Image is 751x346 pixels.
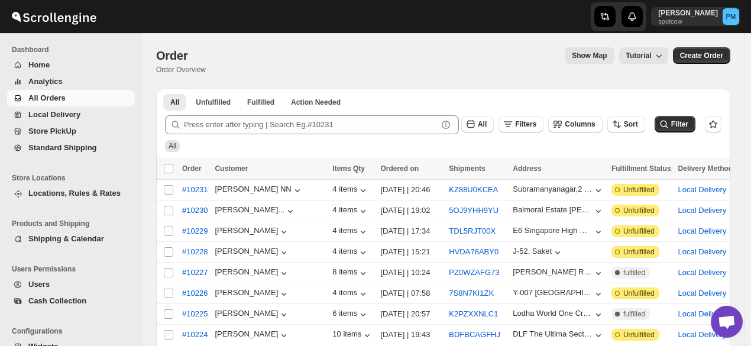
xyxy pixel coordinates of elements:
p: spotcow [658,18,718,25]
span: Fulfillment Status [611,164,671,173]
button: [PERSON_NAME] NN [215,185,303,196]
button: E6 Singapore High Commission [513,226,604,238]
span: Items Qty [332,164,365,173]
span: Unfulfilled [623,185,655,195]
span: #10224 [182,329,208,341]
span: Local Delivery [28,110,80,119]
button: 4 items [332,185,369,196]
button: Unfulfilled [189,94,238,111]
div: [DATE] | 15:21 [380,246,442,258]
button: Filter [655,116,695,132]
span: #10230 [182,205,208,216]
button: [PERSON_NAME] [215,267,290,279]
span: Unfulfilled [623,289,655,298]
button: #10226 [175,284,215,303]
span: Configurations [12,326,136,336]
div: 4 items [332,226,369,238]
button: Local Delivery [678,289,727,298]
div: DLF The Ultima Sector 81 [513,329,593,338]
button: Tutorial [619,47,668,64]
button: Local Delivery [678,185,727,194]
button: Subramanyanagar,2 State Rajajinagar [513,185,604,196]
button: Sort [607,116,645,132]
button: 4 items [332,205,369,217]
button: [PERSON_NAME] [215,226,290,238]
button: [PERSON_NAME] [215,329,290,341]
span: Home [28,60,50,69]
button: 4 items [332,247,369,258]
button: Cash Collection [7,293,135,309]
span: Address [513,164,541,173]
span: Tutorial [626,51,652,60]
button: Local Delivery [678,247,727,256]
span: Order [182,164,202,173]
button: Y-007 [GEOGRAPHIC_DATA] 2 [513,288,604,300]
button: 6 items [332,309,369,321]
div: Balmoral Estate [PERSON_NAME][GEOGRAPHIC_DATA] [513,205,593,214]
div: E6 Singapore High Commission [513,226,593,235]
span: fulfilled [623,309,645,319]
button: HVDA78ABY0 [449,247,498,256]
span: Filter [671,120,688,128]
button: All [461,116,494,132]
span: Create Order [680,51,723,60]
button: Local Delivery [678,227,727,235]
div: [PERSON_NAME] Road, khar danda, [GEOGRAPHIC_DATA] [513,267,593,276]
span: #10229 [182,225,208,237]
span: All Orders [28,93,66,102]
div: [DATE] | 20:46 [380,184,442,196]
button: User menu [651,7,740,26]
input: Press enter after typing | Search Eg.#10231 [184,115,438,134]
div: [DATE] | 19:43 [380,329,442,341]
span: Users Permissions [12,264,136,274]
span: Action Needed [291,98,341,107]
span: Locations, Rules & Rates [28,189,121,198]
button: KZ88U0KCEA [449,185,498,194]
span: Unfulfilled [623,247,655,257]
span: #10228 [182,246,208,258]
div: 10 items [332,329,373,341]
div: [DATE] | 19:02 [380,205,442,216]
span: Users [28,280,50,289]
button: #10224 [175,325,215,344]
button: BDFBCAGFHJ [449,330,500,339]
button: K2PZXXNLC1 [449,309,498,318]
button: #10230 [175,201,215,220]
span: Store PickUp [28,127,76,135]
button: ActionNeeded [284,94,348,111]
button: #10227 [175,263,215,282]
button: Columns [548,116,602,132]
button: Locations, Rules & Rates [7,185,135,202]
button: All Orders [7,90,135,106]
span: All [478,120,487,128]
button: #10229 [175,222,215,241]
span: Unfulfilled [623,227,655,236]
div: J-52, Saket [513,247,552,256]
button: [PERSON_NAME] Road, khar danda, [GEOGRAPHIC_DATA] [513,267,604,279]
span: Filters [515,120,536,128]
button: [PERSON_NAME] [215,288,290,300]
button: PZ0WZAFG73 [449,268,499,277]
div: 4 items [332,288,369,300]
span: Show Map [572,51,607,60]
button: 8 items [332,267,369,279]
button: Local Delivery [678,268,727,277]
button: 7S8N7KI1ZK [449,289,494,298]
button: Balmoral Estate [PERSON_NAME][GEOGRAPHIC_DATA] [513,205,604,217]
div: Subramanyanagar,2 State Rajajinagar [513,185,593,193]
span: Shipments [449,164,485,173]
div: [PERSON_NAME]... [215,205,284,214]
span: Fulfilled [247,98,274,107]
button: Lodha World One Crest tower Senapati [PERSON_NAME][GEOGRAPHIC_DATA] [513,309,604,321]
span: fulfilled [623,268,645,277]
p: [PERSON_NAME] [658,8,718,18]
button: [PERSON_NAME] [215,309,290,321]
button: TDL5RJT00X [449,227,496,235]
button: [PERSON_NAME] [215,247,290,258]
